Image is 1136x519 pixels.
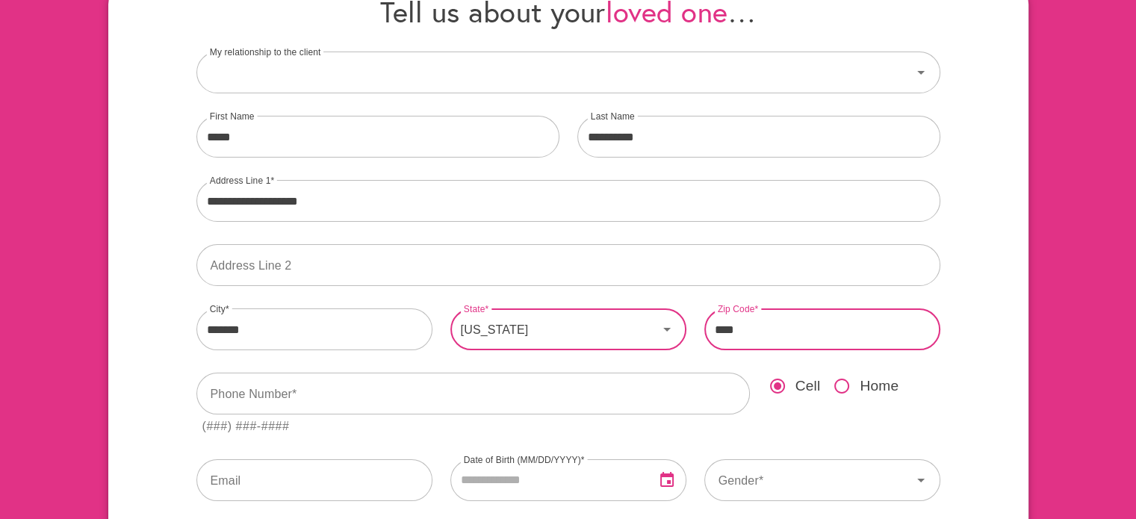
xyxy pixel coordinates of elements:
[649,462,685,498] button: Open Date Picker
[450,308,658,350] div: [US_STATE]
[912,471,930,489] svg: Icon
[795,376,821,397] span: Cell
[658,320,676,338] svg: Icon
[912,63,930,81] svg: Icon
[860,376,898,397] span: Home
[202,417,290,437] div: (###) ###-####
